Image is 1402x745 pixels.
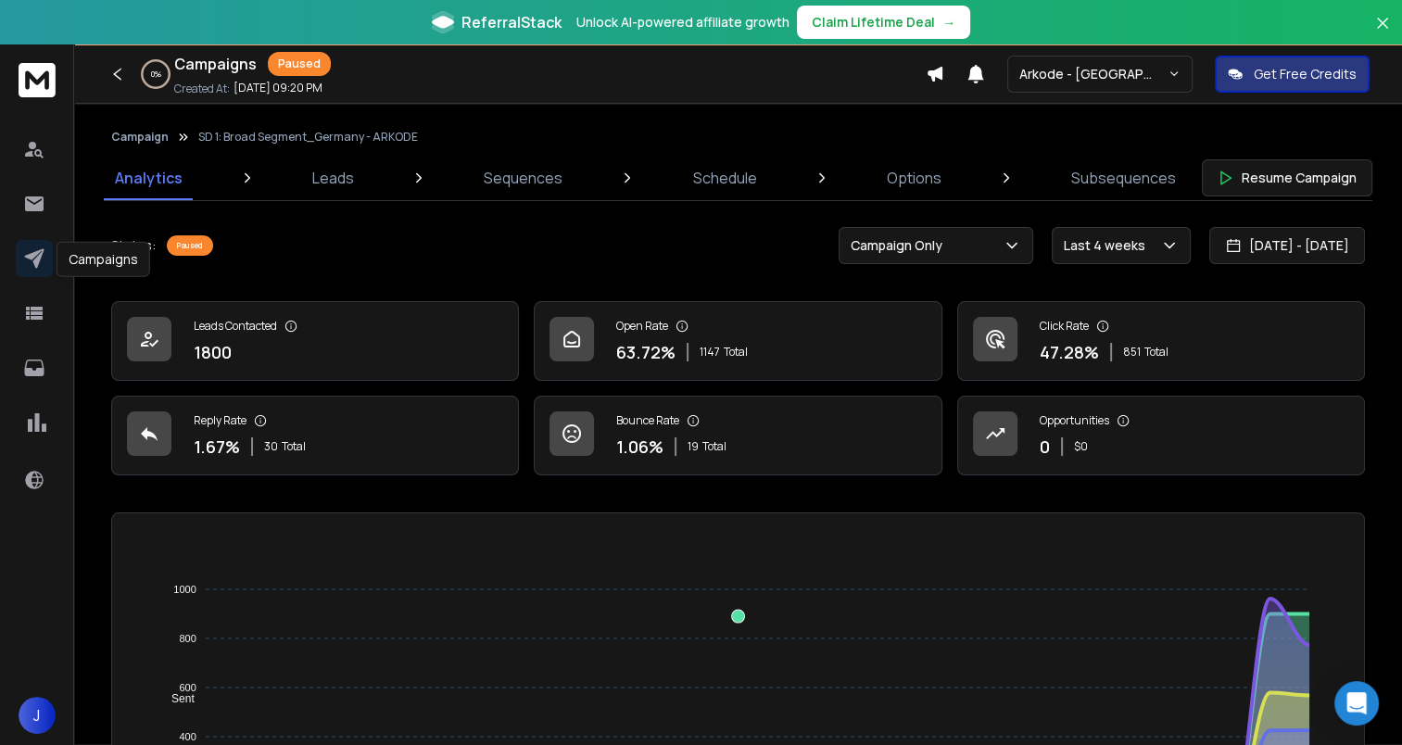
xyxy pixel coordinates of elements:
[616,319,668,334] p: Open Rate
[1060,156,1187,200] a: Subsequences
[724,345,748,360] span: Total
[797,6,970,39] button: Claim Lifetime Deal→
[576,13,789,32] p: Unlock AI-powered affiliate growth
[301,156,365,200] a: Leads
[111,236,156,255] p: Status:
[151,69,161,80] p: 0 %
[179,730,196,741] tspan: 400
[616,413,679,428] p: Bounce Rate
[851,236,950,255] p: Campaign Only
[473,156,574,200] a: Sequences
[1144,345,1168,360] span: Total
[484,167,562,189] p: Sequences
[1019,65,1168,83] p: Arkode - [GEOGRAPHIC_DATA]
[702,439,726,454] span: Total
[312,167,354,189] p: Leads
[1040,434,1050,460] p: 0
[887,167,941,189] p: Options
[876,156,953,200] a: Options
[1202,159,1372,196] button: Resume Campaign
[234,81,322,95] p: [DATE] 09:20 PM
[957,396,1365,475] a: Opportunities0$0
[115,167,183,189] p: Analytics
[111,301,519,381] a: Leads Contacted1800
[179,633,196,644] tspan: 800
[1370,11,1395,56] button: Close banner
[19,697,56,734] button: J
[111,130,169,145] button: Campaign
[57,242,150,277] div: Campaigns
[534,396,941,475] a: Bounce Rate1.06%19Total
[194,434,240,460] p: 1.67 %
[194,339,232,365] p: 1800
[1074,439,1088,454] p: $ 0
[264,439,278,454] span: 30
[1215,56,1370,93] button: Get Free Credits
[173,584,196,595] tspan: 1000
[268,52,331,76] div: Paused
[693,167,757,189] p: Schedule
[1209,227,1365,264] button: [DATE] - [DATE]
[174,53,257,75] h1: Campaigns
[1254,65,1357,83] p: Get Free Credits
[461,11,562,33] span: ReferralStack
[179,682,196,693] tspan: 600
[174,82,230,96] p: Created At:
[1123,345,1141,360] span: 851
[682,156,768,200] a: Schedule
[1071,167,1176,189] p: Subsequences
[1040,319,1089,334] p: Click Rate
[194,319,277,334] p: Leads Contacted
[158,692,195,705] span: Sent
[1040,413,1109,428] p: Opportunities
[700,345,720,360] span: 1147
[104,156,194,200] a: Analytics
[282,439,306,454] span: Total
[1334,681,1379,726] div: Open Intercom Messenger
[616,339,676,365] p: 63.72 %
[1040,339,1099,365] p: 47.28 %
[111,396,519,475] a: Reply Rate1.67%30Total
[957,301,1365,381] a: Click Rate47.28%851Total
[616,434,663,460] p: 1.06 %
[198,130,418,145] p: SD 1: Broad Segment_Germany - ARKODE
[194,413,246,428] p: Reply Rate
[1064,236,1153,255] p: Last 4 weeks
[688,439,699,454] span: 19
[942,13,955,32] span: →
[534,301,941,381] a: Open Rate63.72%1147Total
[167,235,213,256] div: Paused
